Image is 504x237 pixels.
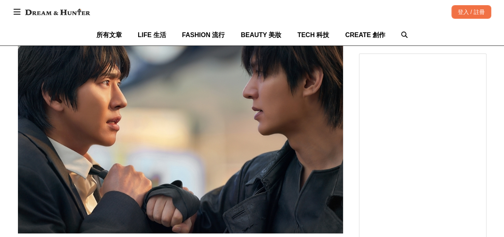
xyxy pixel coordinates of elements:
[96,24,122,45] a: 所有文章
[138,32,166,38] span: LIFE 生活
[21,5,94,19] img: Dream & Hunter
[18,16,343,233] img: 全知讀者視角劇照3
[345,32,385,38] span: CREATE 創作
[345,24,385,45] a: CREATE 創作
[451,5,491,19] div: 登入 / 註冊
[96,32,122,38] span: 所有文章
[182,24,225,45] a: FASHION 流行
[138,24,166,45] a: LIFE 生活
[241,24,281,45] a: BEAUTY 美妝
[297,32,329,38] span: TECH 科技
[241,32,281,38] span: BEAUTY 美妝
[182,32,225,38] span: FASHION 流行
[297,24,329,45] a: TECH 科技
